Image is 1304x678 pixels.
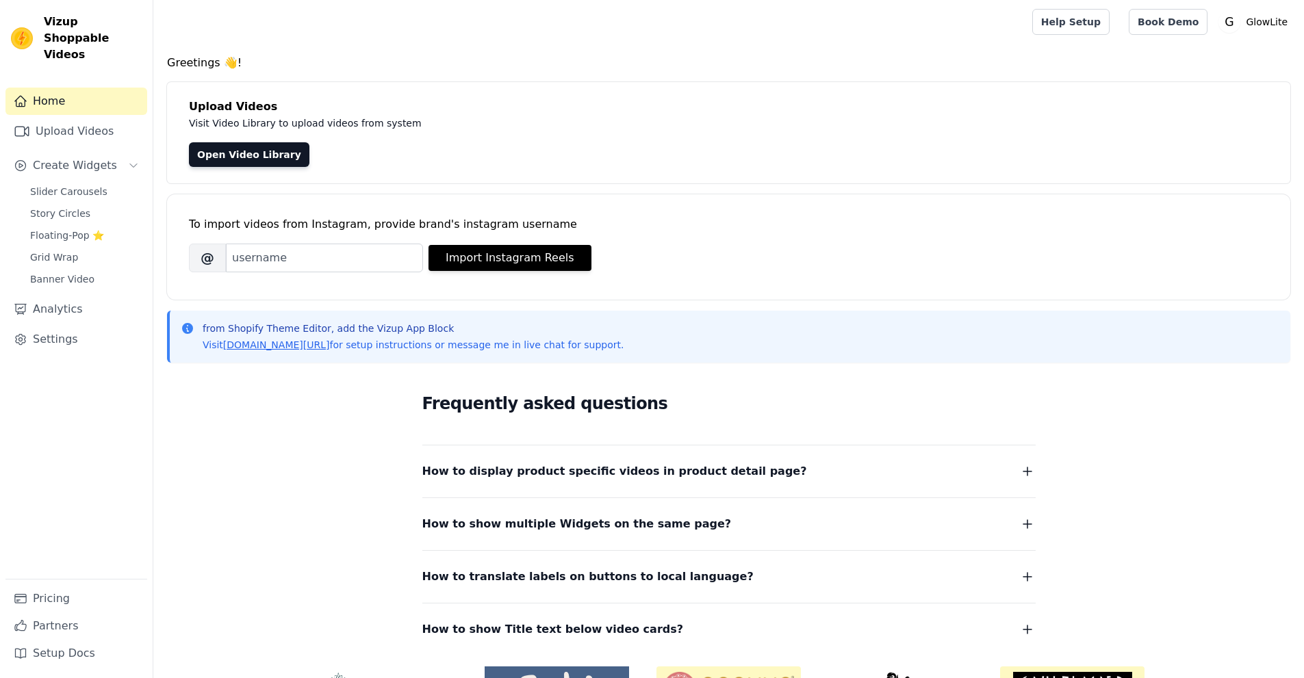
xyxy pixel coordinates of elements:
[33,157,117,174] span: Create Widgets
[422,462,807,481] span: How to display product specific videos in product detail page?
[189,216,1268,233] div: To import videos from Instagram, provide brand's instagram username
[1129,9,1207,35] a: Book Demo
[422,390,1036,417] h2: Frequently asked questions
[30,250,78,264] span: Grid Wrap
[5,88,147,115] a: Home
[5,640,147,667] a: Setup Docs
[189,142,309,167] a: Open Video Library
[422,514,732,534] span: How to show multiple Widgets on the same page?
[203,322,624,335] p: from Shopify Theme Editor, add the Vizup App Block
[167,55,1290,71] h4: Greetings 👋!
[1240,10,1293,34] p: GlowLite
[189,99,1268,115] h4: Upload Videos
[226,244,423,272] input: username
[203,338,624,352] p: Visit for setup instructions or message me in live chat for support.
[22,182,147,201] a: Slider Carousels
[22,248,147,267] a: Grid Wrap
[22,226,147,245] a: Floating-Pop ⭐
[422,567,754,586] span: How to translate labels on buttons to local language?
[5,326,147,353] a: Settings
[422,620,1036,639] button: How to show Title text below video cards?
[22,204,147,223] a: Story Circles
[5,585,147,612] a: Pricing
[30,272,94,286] span: Banner Video
[223,339,330,350] a: [DOMAIN_NAME][URL]
[422,514,1036,534] button: How to show multiple Widgets on the same page?
[422,567,1036,586] button: How to translate labels on buttons to local language?
[5,152,147,179] button: Create Widgets
[1225,15,1234,29] text: G
[422,462,1036,481] button: How to display product specific videos in product detail page?
[422,620,684,639] span: How to show Title text below video cards?
[189,115,802,131] p: Visit Video Library to upload videos from system
[30,229,104,242] span: Floating-Pop ⭐
[1032,9,1110,35] a: Help Setup
[30,185,107,198] span: Slider Carousels
[1218,10,1293,34] button: G GlowLite
[5,296,147,323] a: Analytics
[5,118,147,145] a: Upload Videos
[429,245,591,271] button: Import Instagram Reels
[30,207,90,220] span: Story Circles
[189,244,226,272] span: @
[11,27,33,49] img: Vizup
[5,612,147,640] a: Partners
[44,14,142,63] span: Vizup Shoppable Videos
[22,270,147,289] a: Banner Video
